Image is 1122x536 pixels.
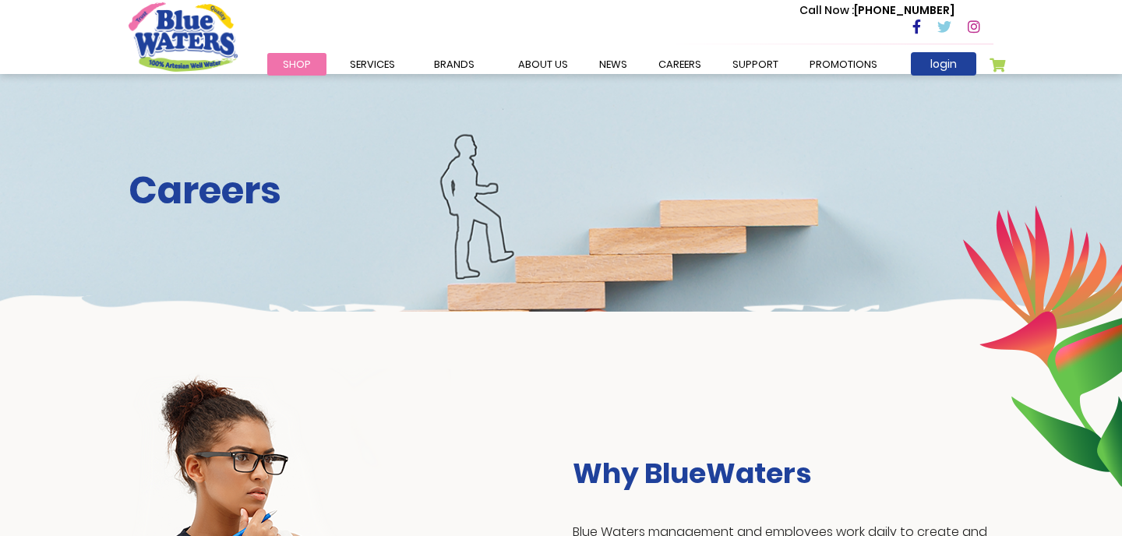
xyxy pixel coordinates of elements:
a: News [584,53,643,76]
a: careers [643,53,717,76]
span: Call Now : [799,2,854,18]
a: support [717,53,794,76]
a: about us [503,53,584,76]
h2: Careers [129,168,993,213]
span: Brands [434,57,475,72]
p: [PHONE_NUMBER] [799,2,954,19]
a: login [911,52,976,76]
span: Shop [283,57,311,72]
span: Services [350,57,395,72]
img: career-intro-leaves.png [962,205,1122,487]
a: store logo [129,2,238,71]
a: Promotions [794,53,893,76]
h3: Why BlueWaters [573,457,993,490]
